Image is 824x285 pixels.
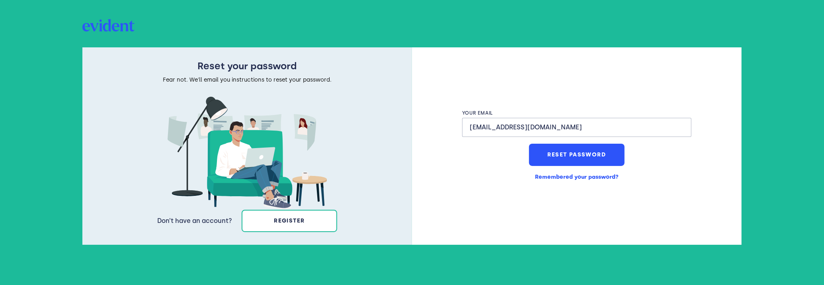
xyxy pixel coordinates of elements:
[163,76,332,84] p: Fear not. We'll email you instructions to reset your password.
[198,60,297,72] h4: Reset your password
[242,210,337,232] button: register
[462,110,691,116] label: Your email
[157,215,232,227] p: Don’t have an account?
[529,166,625,188] button: Remembered your password?
[529,144,625,166] button: Reset password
